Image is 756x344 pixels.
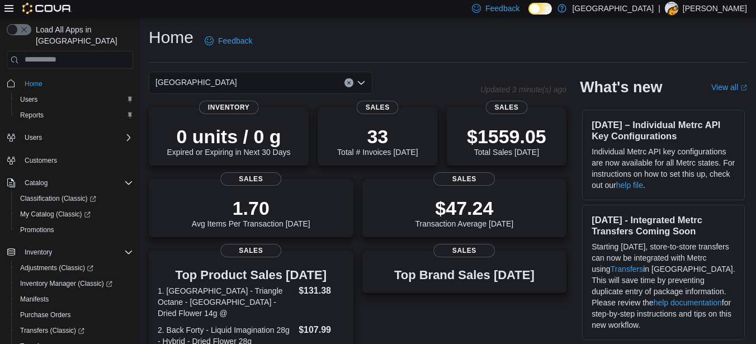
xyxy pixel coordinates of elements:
span: Reports [20,111,44,120]
span: Classification (Classic) [20,194,96,203]
h1: Home [149,26,193,49]
span: Catalog [20,176,133,190]
span: Adjustments (Classic) [20,263,93,272]
p: 33 [337,125,418,148]
p: [PERSON_NAME] [683,2,747,15]
span: Manifests [20,295,49,304]
span: Users [25,133,42,142]
a: Manifests [16,293,53,306]
span: Customers [20,153,133,167]
button: Catalog [20,176,52,190]
span: Home [25,79,42,88]
button: Open list of options [357,78,366,87]
span: My Catalog (Classic) [20,210,91,219]
span: Feedback [485,3,519,14]
a: help file [616,181,643,190]
span: Purchase Orders [20,310,71,319]
h3: Top Brand Sales [DATE] [394,268,535,282]
button: Inventory [20,246,56,259]
button: Clear input [344,78,353,87]
span: Inventory [20,246,133,259]
div: Total Sales [DATE] [467,125,546,157]
a: Purchase Orders [16,308,75,322]
button: Users [2,130,138,145]
a: Reports [16,109,48,122]
span: Sales [220,172,282,186]
span: Customers [25,156,57,165]
span: Inventory [199,101,259,114]
img: Cova [22,3,72,14]
a: help documentation [654,298,722,307]
div: Transaction Average [DATE] [415,197,514,228]
button: Customers [2,152,138,168]
span: Users [20,95,37,104]
svg: External link [740,84,747,91]
span: Feedback [218,35,252,46]
span: Purchase Orders [16,308,133,322]
a: Inventory Manager (Classic) [11,276,138,291]
span: Classification (Classic) [16,192,133,205]
button: Users [20,131,46,144]
a: Inventory Manager (Classic) [16,277,117,290]
div: Total # Invoices [DATE] [337,125,418,157]
span: [GEOGRAPHIC_DATA] [155,76,237,89]
p: $47.24 [415,197,514,219]
span: Transfers (Classic) [16,324,133,337]
h3: [DATE] – Individual Metrc API Key Configurations [592,119,735,142]
p: $1559.05 [467,125,546,148]
span: Sales [220,244,282,257]
span: Inventory [25,248,52,257]
span: Sales [485,101,527,114]
dd: $131.38 [299,284,344,298]
span: Users [16,93,133,106]
a: Users [16,93,42,106]
span: Reports [16,109,133,122]
a: Adjustments (Classic) [16,261,98,275]
button: Reports [11,107,138,123]
a: Promotions [16,223,59,237]
span: Promotions [16,223,133,237]
button: Promotions [11,222,138,238]
a: My Catalog (Classic) [11,206,138,222]
a: My Catalog (Classic) [16,208,95,221]
span: Inventory Manager (Classic) [20,279,112,288]
a: Transfers (Classic) [11,323,138,338]
span: Home [20,77,133,91]
button: Catalog [2,175,138,191]
div: Expired or Expiring in Next 30 Days [167,125,291,157]
p: 0 units / 0 g [167,125,291,148]
button: Home [2,76,138,92]
dt: 1. [GEOGRAPHIC_DATA] - Triangle Octane - [GEOGRAPHIC_DATA] - Dried Flower 14g @ [158,285,294,319]
span: My Catalog (Classic) [16,208,133,221]
p: Updated 3 minute(s) ago [480,85,566,94]
p: Individual Metrc API key configurations are now available for all Metrc states. For instructions ... [592,146,735,191]
div: Avg Items Per Transaction [DATE] [192,197,310,228]
p: Starting [DATE], store-to-store transfers can now be integrated with Metrc using in [GEOGRAPHIC_D... [592,241,735,331]
a: Feedback [200,30,257,52]
span: Transfers (Classic) [20,326,84,335]
a: Transfers (Classic) [16,324,89,337]
span: Load All Apps in [GEOGRAPHIC_DATA] [31,24,133,46]
a: Home [20,77,47,91]
a: Adjustments (Classic) [11,260,138,276]
span: Catalog [25,178,48,187]
input: Dark Mode [528,3,552,15]
h2: What's new [580,78,662,96]
button: Manifests [11,291,138,307]
p: 1.70 [192,197,310,219]
p: | [658,2,660,15]
a: Customers [20,154,62,167]
span: Manifests [16,293,133,306]
button: Purchase Orders [11,307,138,323]
span: Promotions [20,225,54,234]
dd: $107.99 [299,323,344,337]
a: Classification (Classic) [16,192,101,205]
h3: [DATE] - Integrated Metrc Transfers Coming Soon [592,214,735,237]
span: Sales [357,101,399,114]
span: Adjustments (Classic) [16,261,133,275]
h3: Top Product Sales [DATE] [158,268,344,282]
span: Sales [434,244,495,257]
div: Heather Whitfield [665,2,678,15]
span: Inventory Manager (Classic) [16,277,133,290]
